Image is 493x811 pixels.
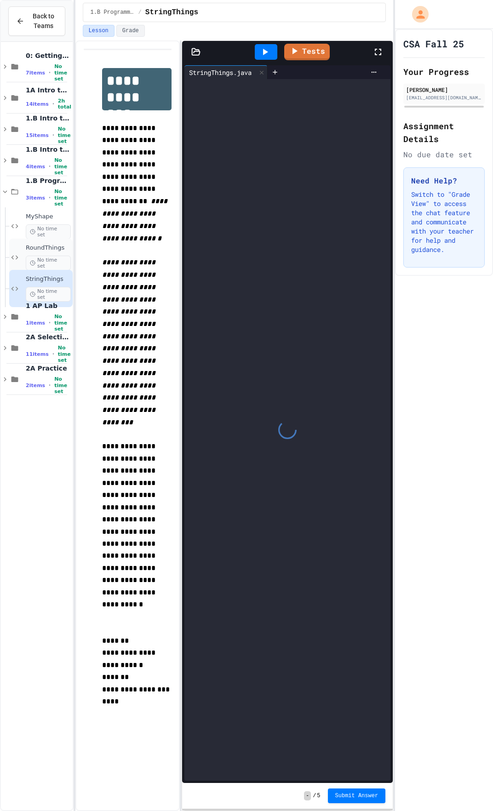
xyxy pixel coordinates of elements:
[26,195,45,201] span: 3 items
[184,65,268,79] div: StringThings.java
[54,157,70,176] span: No time set
[26,333,71,341] span: 2A Selection
[26,383,45,388] span: 2 items
[26,224,71,239] span: No time set
[403,37,464,50] h1: CSA Fall 25
[328,788,386,803] button: Submit Answer
[26,244,71,252] span: RoundThings
[26,302,71,310] span: 1 AP Lab
[26,256,71,270] span: No time set
[184,68,256,77] div: StringThings.java
[83,25,115,37] button: Lesson
[403,149,485,160] div: No due date set
[54,63,70,82] span: No time set
[58,98,71,110] span: 2h total
[91,9,135,16] span: 1.B Programming Challenges
[26,364,71,372] span: 2A Practice
[49,69,51,76] span: •
[26,177,71,185] span: 1.B Programming Challenges
[403,65,485,78] h2: Your Progress
[26,164,45,170] span: 4 items
[26,132,49,138] span: 15 items
[26,287,71,302] span: No time set
[52,131,54,139] span: •
[49,163,51,170] span: •
[52,350,54,358] span: •
[58,345,71,363] span: No time set
[26,101,49,107] span: 14 items
[54,188,70,207] span: No time set
[26,86,71,94] span: 1A Intro to [GEOGRAPHIC_DATA]
[26,145,71,154] span: 1.B Intro to Java (Practice)
[58,126,71,144] span: No time set
[30,11,57,31] span: Back to Teams
[26,51,71,60] span: 0: Getting Started
[26,213,71,221] span: MyShape
[54,376,70,394] span: No time set
[335,792,378,800] span: Submit Answer
[26,320,45,326] span: 1 items
[26,70,45,76] span: 7 items
[52,100,54,108] span: •
[54,314,70,332] span: No time set
[26,351,49,357] span: 11 items
[26,275,71,283] span: StringThings
[406,94,482,101] div: [EMAIL_ADDRESS][DOMAIN_NAME]
[411,190,477,254] p: Switch to "Grade View" to access the chat feature and communicate with your teacher for help and ...
[26,114,71,122] span: 1.B Intro to Java (Lesson)
[402,4,431,25] div: My Account
[49,319,51,326] span: •
[317,792,320,800] span: 5
[49,382,51,389] span: •
[8,6,65,36] button: Back to Teams
[406,86,482,94] div: [PERSON_NAME]
[284,44,330,60] a: Tests
[116,25,145,37] button: Grade
[403,120,485,145] h2: Assignment Details
[304,791,311,800] span: -
[145,7,198,18] span: StringThings
[138,9,142,16] span: /
[49,194,51,201] span: •
[313,792,316,800] span: /
[411,175,477,186] h3: Need Help?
